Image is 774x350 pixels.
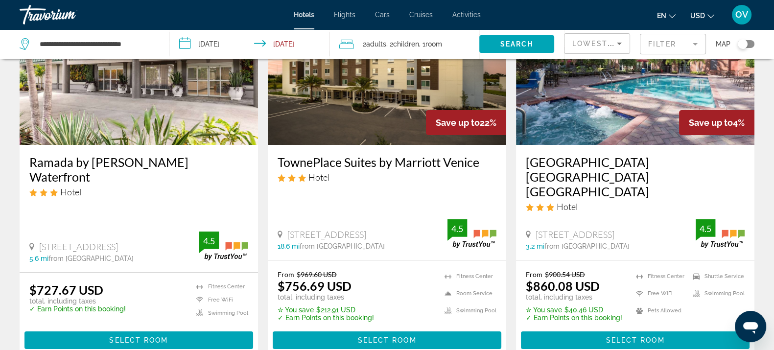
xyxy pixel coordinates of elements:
[366,40,386,48] span: Adults
[29,187,248,197] div: 3 star Hotel
[526,242,544,250] span: 3.2 mi
[447,219,496,248] img: trustyou-badge.svg
[386,37,419,51] span: , 2
[447,223,467,234] div: 4.5
[191,296,248,304] li: Free WiFi
[29,305,126,313] p: ✓ Earn Points on this booking!
[696,223,715,234] div: 4.5
[689,117,733,128] span: Save up to
[730,40,754,48] button: Toggle map
[696,219,745,248] img: trustyou-badge.svg
[557,201,578,212] span: Hotel
[526,293,622,301] p: total, including taxes
[29,297,126,305] p: total, including taxes
[716,37,730,51] span: Map
[29,282,103,297] ins: $727.67 USD
[60,187,81,197] span: Hotel
[440,270,496,282] li: Fitness Center
[409,11,433,19] a: Cruises
[640,33,706,55] button: Filter
[631,270,688,282] li: Fitness Center
[24,334,253,345] a: Select Room
[393,40,419,48] span: Children
[278,155,496,169] a: TownePlace Suites by Marriott Venice
[479,35,554,53] button: Search
[48,255,134,262] span: from [GEOGRAPHIC_DATA]
[526,201,745,212] div: 3 star Hotel
[729,4,754,25] button: User Menu
[526,306,562,314] span: ✮ You save
[419,37,442,51] span: , 1
[294,11,314,19] a: Hotels
[426,110,506,135] div: 22%
[278,279,352,293] ins: $756.69 USD
[679,110,754,135] div: 4%
[735,10,748,20] span: OV
[526,314,622,322] p: ✓ Earn Points on this booking!
[191,309,248,317] li: Swimming Pool
[440,287,496,300] li: Room Service
[657,12,666,20] span: en
[526,306,622,314] p: $40.46 USD
[273,334,501,345] a: Select Room
[39,241,118,252] span: [STREET_ADDRESS]
[440,304,496,317] li: Swimming Pool
[308,172,329,183] span: Hotel
[278,314,374,322] p: ✓ Earn Points on this booking!
[545,270,585,279] del: $900.54 USD
[278,306,314,314] span: ✮ You save
[526,279,600,293] ins: $860.08 USD
[452,11,481,19] a: Activities
[521,331,750,349] button: Select Room
[688,270,745,282] li: Shuttle Service
[536,229,614,240] span: [STREET_ADDRESS]
[425,40,442,48] span: Room
[297,270,337,279] del: $969.60 USD
[334,11,355,19] a: Flights
[375,11,390,19] a: Cars
[278,293,374,301] p: total, including taxes
[631,304,688,317] li: Pets Allowed
[363,37,386,51] span: 2
[690,8,714,23] button: Change currency
[572,40,635,47] span: Lowest Price
[278,270,294,279] span: From
[329,29,479,59] button: Travelers: 2 adults, 2 children
[20,2,117,27] a: Travorium
[500,40,534,48] span: Search
[688,287,745,300] li: Swimming Pool
[544,242,630,250] span: from [GEOGRAPHIC_DATA]
[521,334,750,345] a: Select Room
[436,117,480,128] span: Save up to
[287,229,366,240] span: [STREET_ADDRESS]
[278,172,496,183] div: 3 star Hotel
[526,270,542,279] span: From
[191,282,248,291] li: Fitness Center
[29,155,248,184] a: Ramada by [PERSON_NAME] Waterfront
[631,287,688,300] li: Free WiFi
[300,242,385,250] span: from [GEOGRAPHIC_DATA]
[735,311,766,342] iframe: Кнопка запуска окна обмена сообщениями
[29,255,48,262] span: 5.6 mi
[526,155,745,199] a: [GEOGRAPHIC_DATA] [GEOGRAPHIC_DATA] [GEOGRAPHIC_DATA]
[572,38,622,49] mat-select: Sort by
[273,331,501,349] button: Select Room
[109,336,168,344] span: Select Room
[278,242,300,250] span: 18.6 mi
[606,336,664,344] span: Select Room
[199,232,248,260] img: trustyou-badge.svg
[657,8,676,23] button: Change language
[199,235,219,247] div: 4.5
[278,306,374,314] p: $212.91 USD
[690,12,705,20] span: USD
[169,29,329,59] button: Check-in date: Dec 24, 2025 Check-out date: Dec 30, 2025
[24,331,253,349] button: Select Room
